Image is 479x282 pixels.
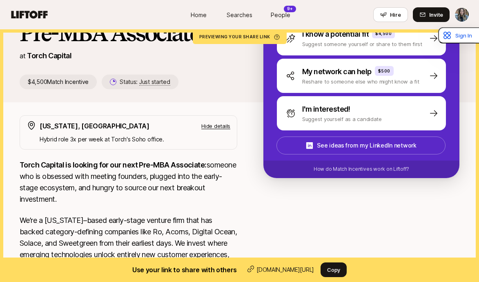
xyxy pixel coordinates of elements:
[178,7,219,22] a: Home
[302,29,369,40] p: I know a potential fit
[375,30,392,37] p: $4,500
[227,11,252,19] span: Searches
[201,122,230,130] p: Hide details
[413,7,450,22] button: Invite
[302,77,419,86] p: Reshare to someone else who might know a fit
[20,215,237,272] p: We’re a [US_STATE]–based early-stage venture firm that has backed category-defining companies lik...
[40,121,149,131] p: [US_STATE], [GEOGRAPHIC_DATA]
[302,104,350,115] p: I'm interested!
[302,115,382,123] p: Suggest yourself as a candidate
[276,137,446,154] button: See ideas from my LinkedIn network
[378,68,390,74] p: $500
[27,51,71,60] a: Torch Capital
[314,165,409,173] p: How do Match Incentives work on Liftoff?
[317,141,416,150] p: See ideas from my LinkedIn network
[454,7,469,22] button: Allie Molner
[429,11,443,19] span: Invite
[20,51,25,61] p: at
[199,34,280,39] p: Previewing your share link
[132,264,237,275] h2: Use your link to share with others
[20,159,237,205] p: someone who is obsessed with meeting founders, plugged into the early-stage ecosystem, and hungry...
[139,78,170,86] span: Just started
[20,161,207,169] strong: Torch Capital is looking for our next Pre-MBA Associate:
[302,40,422,48] p: Suggest someone yourself or share to them first
[20,21,237,45] h1: Pre-MBA Associate
[191,11,207,19] span: Home
[271,11,290,19] span: People
[256,265,314,275] p: [DOMAIN_NAME][URL]
[40,134,230,144] p: Hybrid role 3x per week at Torch's Soho office.
[260,7,301,22] a: People9+
[390,11,401,19] span: Hire
[219,7,260,22] a: Searches
[302,66,372,77] p: My network can help
[120,77,170,87] p: Status:
[287,6,293,12] p: 9+
[20,75,97,89] p: $4,500 Match Incentive
[373,7,408,22] button: Hire
[455,8,469,22] img: Allie Molner
[321,262,347,277] button: Copy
